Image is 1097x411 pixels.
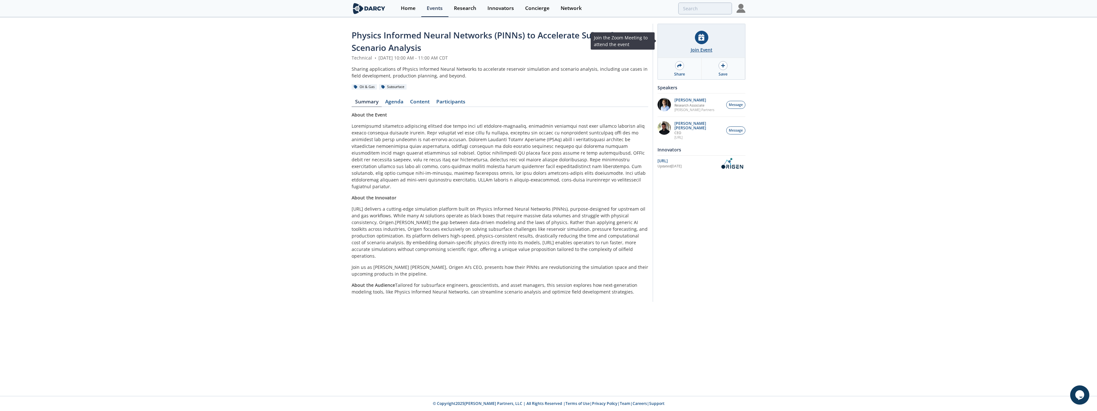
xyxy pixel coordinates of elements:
p: [URL] delivers a cutting-edge simulation platform built on Physics Informed Neural Networks (PINN... [352,205,648,259]
span: Physics Informed Neural Networks (PINNs) to Accelerate Subsurface Scenario Analysis [352,29,627,53]
div: [URL] [657,158,719,164]
div: Updated [DATE] [657,164,719,169]
a: Content [407,99,433,107]
p: Research Associate [674,103,714,108]
a: Team [620,401,630,406]
div: Concierge [525,6,549,11]
div: Innovators [657,144,745,155]
a: Agenda [382,99,407,107]
div: Save [719,71,727,77]
img: logo-wide.svg [352,3,386,14]
p: [PERSON_NAME] [PERSON_NAME] [674,121,723,130]
p: [PERSON_NAME] [674,98,714,102]
p: © Copyright 2025 [PERSON_NAME] Partners, LLC | All Rights Reserved | | | | | [312,401,785,407]
span: • [373,55,377,61]
button: Message [726,126,745,134]
a: Terms of Use [565,401,590,406]
p: [URL] [674,135,723,140]
p: CEO [674,131,723,135]
button: Message [726,101,745,109]
div: Events [427,6,443,11]
div: Network [561,6,582,11]
div: Subsurface [379,84,407,90]
strong: About the Audience [352,282,395,288]
a: [URL] Updated[DATE] OriGen.AI [657,158,745,169]
a: Careers [633,401,647,406]
div: Speakers [657,82,745,93]
div: Share [674,71,685,77]
img: OriGen.AI [719,158,745,169]
img: 1EXUV5ipS3aUf9wnAL7U [657,98,671,111]
div: Innovators [487,6,514,11]
p: [PERSON_NAME] Partners [674,108,714,112]
p: Loremipsumd sitametco adipiscing elitsed doe tempo inci utl etdolore-magnaaliq, enimadmin veniamq... [352,123,648,190]
strong: About the Event [352,112,387,118]
a: Participants [433,99,469,107]
span: Message [729,102,743,108]
a: Summary [352,99,382,107]
img: 20112e9a-1f67-404a-878c-a26f1c79f5da [657,121,671,135]
div: Sharing applications of Physics Informed Neural Networks to accelerate reservoir simulation and s... [352,66,648,79]
a: Support [649,401,665,406]
div: Technical [DATE] 10:00 AM - 11:00 AM CDT [352,54,648,61]
div: Research [454,6,476,11]
div: Home [401,6,416,11]
strong: About the Innovator [352,195,396,201]
img: Profile [736,4,745,13]
div: Oil & Gas [352,84,377,90]
div: Join Event [691,46,712,53]
a: Privacy Policy [592,401,618,406]
iframe: chat widget [1070,385,1091,405]
p: Tailored for subsurface engineers, geoscientists, and asset managers, this session explores how n... [352,282,648,295]
span: Message [729,128,743,133]
p: Join us as [PERSON_NAME] [PERSON_NAME], Origen AI’s CEO, presents how their PINNs are revolutioni... [352,264,648,277]
input: Advanced Search [678,3,732,14]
